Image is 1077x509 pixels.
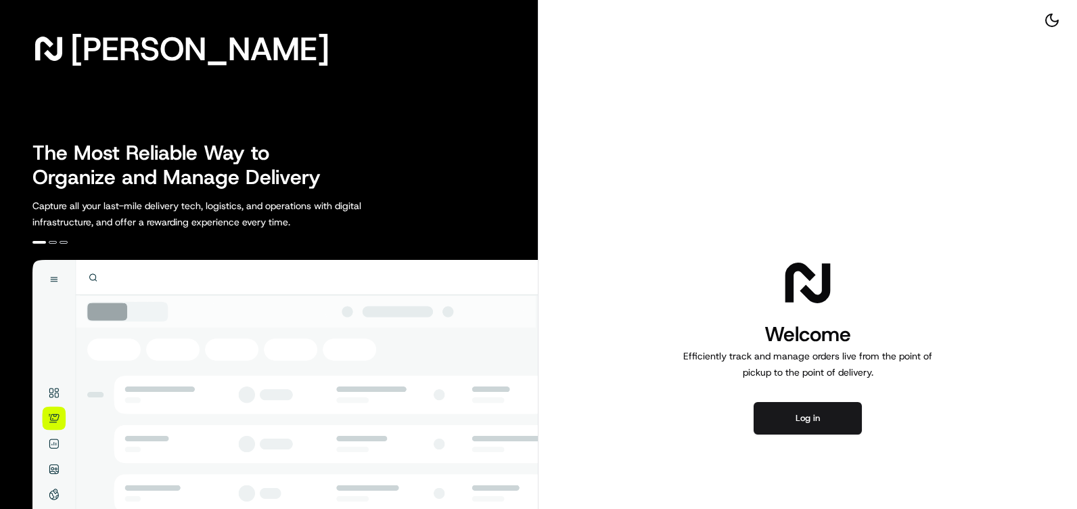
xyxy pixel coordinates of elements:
h1: Welcome [678,321,938,348]
h2: The Most Reliable Way to Organize and Manage Delivery [32,141,336,190]
span: [PERSON_NAME] [70,35,329,62]
p: Capture all your last-mile delivery tech, logistics, and operations with digital infrastructure, ... [32,198,422,230]
p: Efficiently track and manage orders live from the point of pickup to the point of delivery. [678,348,938,380]
button: Log in [754,402,862,435]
